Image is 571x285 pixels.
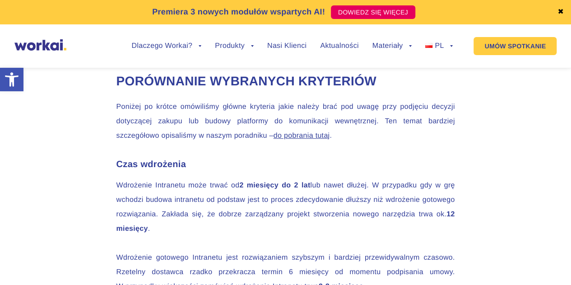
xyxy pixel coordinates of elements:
[425,42,453,50] a: PL
[274,132,330,140] a: do pobrania tutaj
[116,210,455,233] strong: 12 miesięcy
[131,42,201,50] a: Dlaczego Workai?
[320,42,358,50] a: Aktualności
[435,42,444,50] span: PL
[152,6,325,18] p: Premiera 3 nowych modułów wspartych AI!
[116,73,455,90] h2: Porównanie wybranych kryteriów
[474,37,557,55] a: UMÓW SPOTKANIE
[116,178,455,236] p: Wdrożenie Intranetu może trwać od lub nawet dłużej. W przypadku gdy w grę wchodzi budowa intranet...
[239,182,310,189] strong: 2 miesięcy do 2 lat
[215,42,254,50] a: Produkty
[557,9,564,16] a: ✖
[267,42,306,50] a: Nasi Klienci
[331,5,415,19] a: DOWIEDZ SIĘ WIĘCEJ
[116,159,186,169] strong: Czas wdrożenia
[372,42,412,50] a: Materiały
[116,100,455,143] p: Poniżej po krótce omówiliśmy główne kryteria jakie należy brać pod uwagę przy podjęciu decyzji do...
